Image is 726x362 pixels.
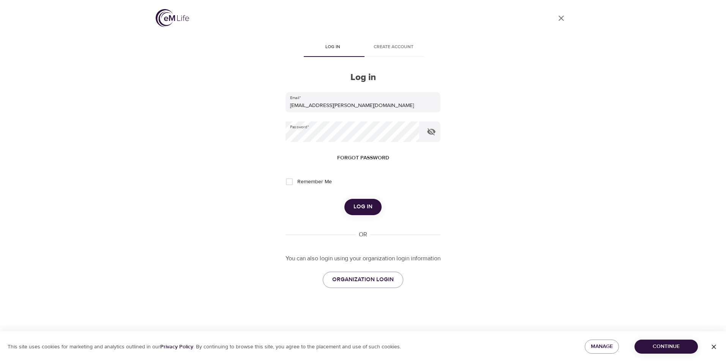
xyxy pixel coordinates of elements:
[368,43,419,51] span: Create account
[552,9,570,27] a: close
[337,153,389,163] span: Forgot password
[323,272,403,288] a: ORGANIZATION LOGIN
[297,178,332,186] span: Remember Me
[307,43,358,51] span: Log in
[344,199,382,215] button: Log in
[286,72,440,83] h2: Log in
[160,343,193,350] a: Privacy Policy
[354,202,372,212] span: Log in
[286,254,440,263] p: You can also login using your organization login information
[156,9,189,27] img: logo
[585,340,619,354] button: Manage
[334,151,392,165] button: Forgot password
[591,342,613,351] span: Manage
[641,342,692,351] span: Continue
[634,340,698,354] button: Continue
[332,275,394,285] span: ORGANIZATION LOGIN
[286,39,440,57] div: disabled tabs example
[356,230,370,239] div: OR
